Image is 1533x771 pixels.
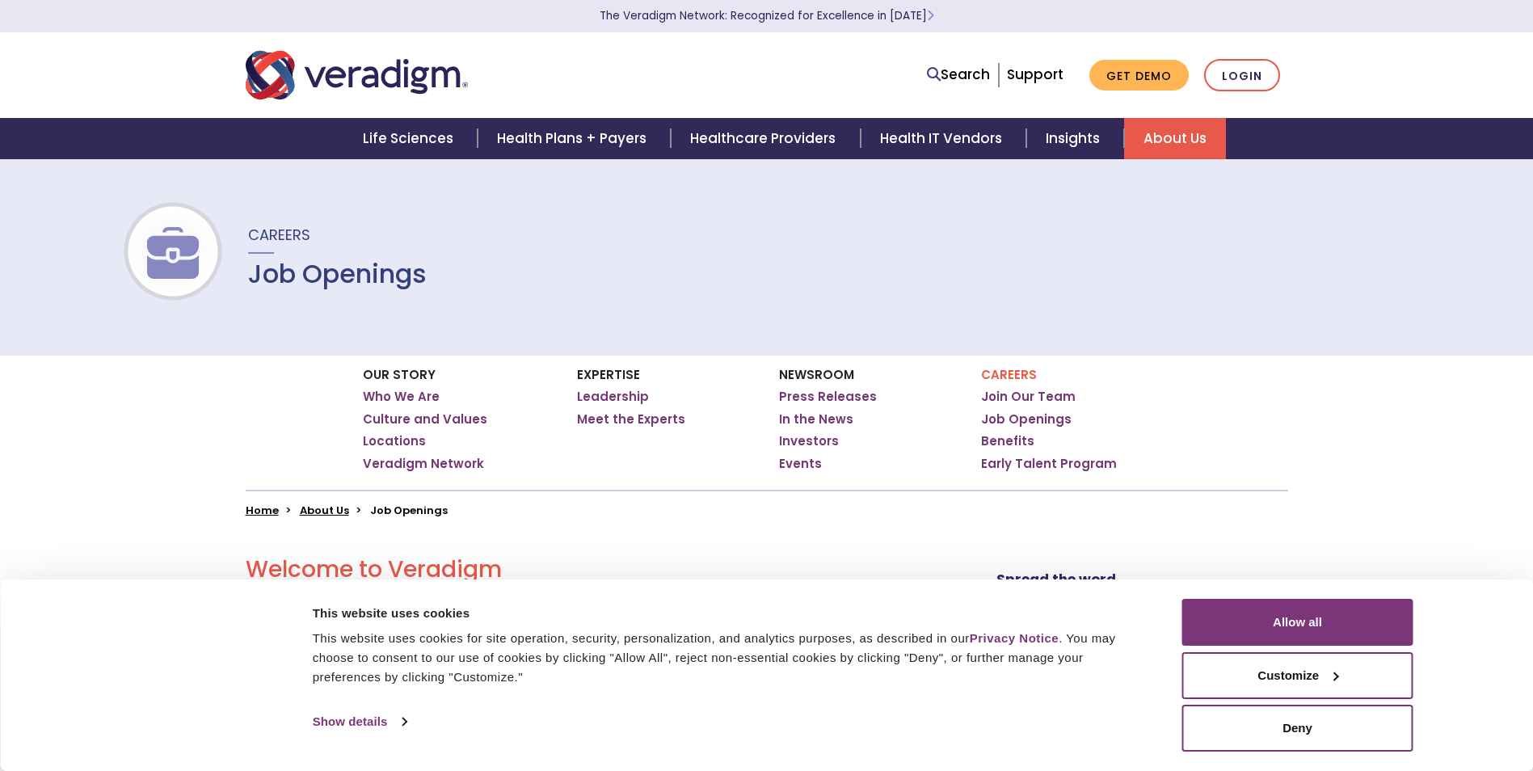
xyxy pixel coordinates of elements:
a: Show details [313,710,406,734]
a: Login [1204,59,1280,92]
h1: Job Openings [248,259,427,289]
button: Customize [1182,652,1413,699]
a: Health Plans + Payers [478,118,671,159]
a: Job Openings [981,411,1072,428]
a: Leadership [577,389,649,405]
a: Health IT Vendors [861,118,1026,159]
a: In the News [779,411,853,428]
div: This website uses cookies for site operation, security, personalization, and analytics purposes, ... [313,629,1146,687]
a: Search [927,64,990,86]
a: Investors [779,433,839,449]
a: About Us [1124,118,1226,159]
a: Press Releases [779,389,877,405]
a: Get Demo [1089,60,1189,91]
a: The Veradigm Network: Recognized for Excellence in [DATE]Learn More [600,8,934,23]
a: Join Our Team [981,389,1076,405]
img: Veradigm logo [246,48,468,102]
a: Locations [363,433,426,449]
a: Benefits [981,433,1034,449]
a: Early Talent Program [981,456,1117,472]
button: Allow all [1182,599,1413,646]
a: Events [779,456,822,472]
a: Life Sciences [343,118,478,159]
a: Privacy Notice [970,631,1059,645]
a: Insights [1026,118,1124,159]
strong: Spread the word [996,570,1116,589]
span: Learn More [927,8,934,23]
a: Who We Are [363,389,440,405]
a: Culture and Values [363,411,487,428]
a: Healthcare Providers [671,118,860,159]
button: Deny [1182,705,1413,752]
span: Careers [248,225,310,245]
a: Veradigm Network [363,456,484,472]
a: Home [246,503,279,518]
div: This website uses cookies [313,604,1146,623]
a: About Us [300,503,349,518]
h2: Welcome to Veradigm [246,556,906,584]
a: Meet the Experts [577,411,685,428]
a: Support [1007,65,1063,84]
